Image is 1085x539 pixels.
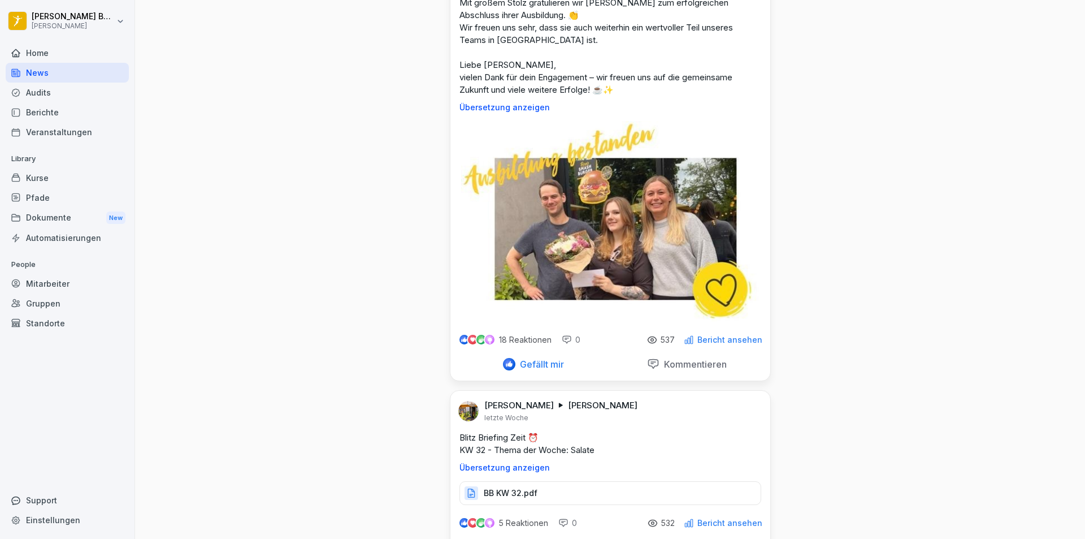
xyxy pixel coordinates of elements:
img: inspiring [485,518,494,528]
img: like [459,335,468,344]
p: letzte Woche [484,413,528,422]
p: 537 [661,335,675,344]
p: [PERSON_NAME] [32,22,114,30]
a: DokumenteNew [6,208,129,228]
img: love [468,335,477,344]
img: celebrate [476,518,486,528]
img: love [468,519,477,527]
a: Veranstaltungen [6,122,129,142]
p: Bericht ansehen [697,335,762,344]
img: ahtvx1qdgs31qf7oeejj87mb.png [458,401,479,421]
p: [PERSON_NAME] [484,400,554,411]
p: Library [6,150,129,168]
a: Gruppen [6,294,129,313]
a: Home [6,43,129,63]
div: Dokumente [6,208,129,228]
a: Mitarbeiter [6,274,129,294]
a: Automatisierungen [6,228,129,248]
p: 532 [661,519,675,528]
img: like [459,519,468,528]
p: Gefällt mir [515,359,564,370]
p: Kommentieren [659,359,727,370]
p: Bericht ansehen [697,519,762,528]
img: celebrate [476,335,486,344]
a: News [6,63,129,83]
a: BB KW 32.pdf [459,491,761,502]
a: Kurse [6,168,129,188]
p: People [6,256,129,274]
a: Einstellungen [6,510,129,530]
div: Support [6,490,129,510]
a: Pfade [6,188,129,208]
img: um95vvx3uoac5dfmpbgbdz65.png [461,121,759,322]
p: Blitz Briefing Zeit ⏰ KW 32 - Thema der Woche: Salate [459,432,761,456]
div: 0 [562,334,580,346]
p: 5 Reaktionen [499,519,548,528]
a: Berichte [6,102,129,122]
img: inspiring [485,335,494,345]
p: 18 Reaktionen [499,335,552,344]
div: 0 [558,518,577,529]
a: Audits [6,83,129,102]
a: Standorte [6,313,129,333]
p: [PERSON_NAME] Bogomolec [32,12,114,21]
div: New [106,212,125,225]
p: Übersetzung anzeigen [459,103,761,112]
p: BB KW 32.pdf [484,488,537,499]
p: Übersetzung anzeigen [459,463,761,472]
p: [PERSON_NAME] [568,400,637,411]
